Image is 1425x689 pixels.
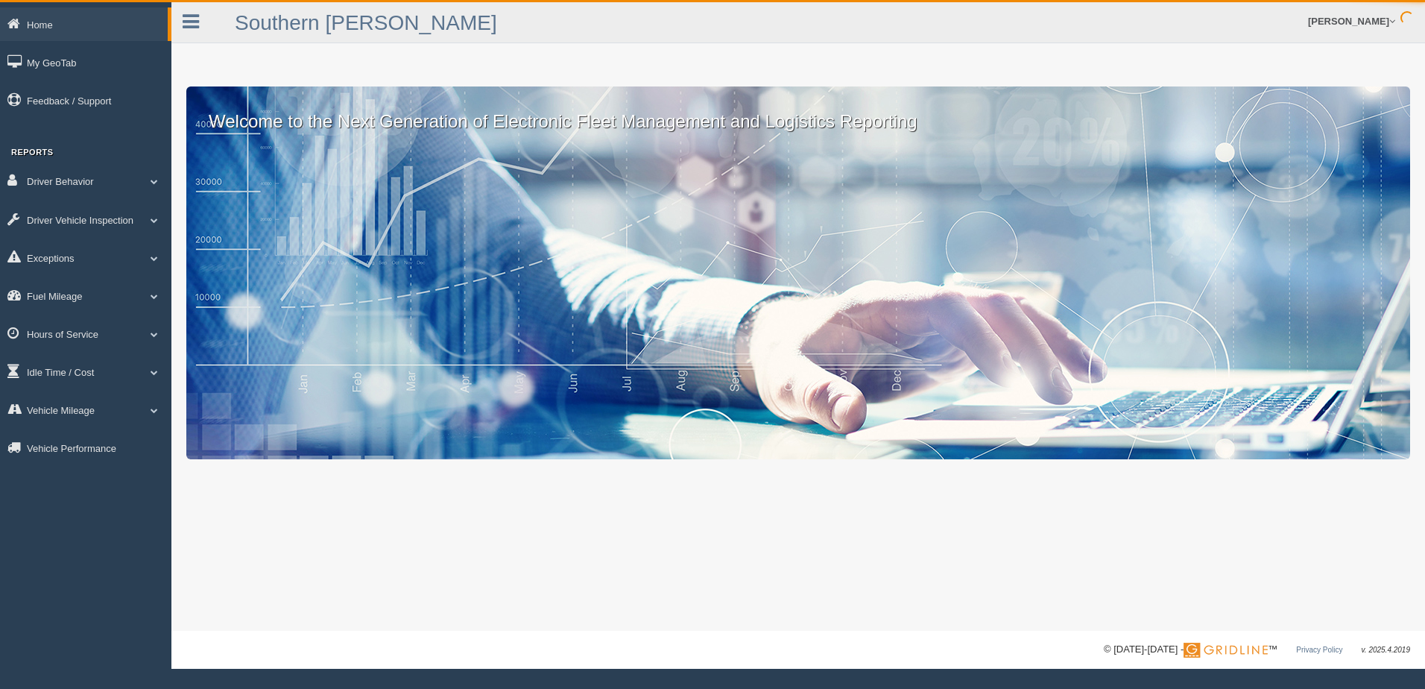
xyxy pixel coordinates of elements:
a: Privacy Policy [1296,646,1342,654]
div: © [DATE]-[DATE] - ™ [1104,642,1410,658]
p: Welcome to the Next Generation of Electronic Fleet Management and Logistics Reporting [186,86,1410,134]
a: Southern [PERSON_NAME] [235,11,497,34]
span: v. 2025.4.2019 [1362,646,1410,654]
img: Gridline [1184,643,1268,658]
